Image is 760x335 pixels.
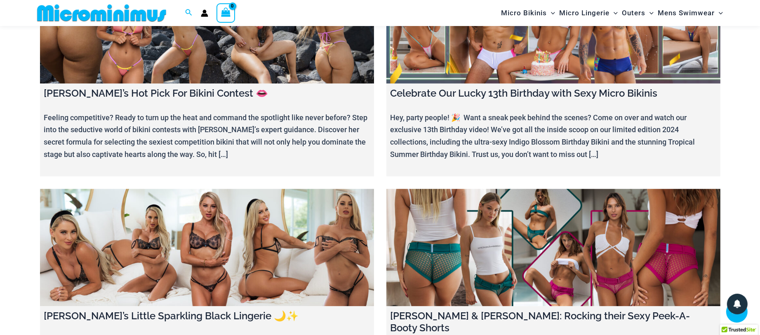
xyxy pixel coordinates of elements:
[44,112,370,161] p: Feeling competitive? Ready to turn up the heat and command the spotlight like never before? Step ...
[34,4,169,22] img: MM SHOP LOGO FLAT
[185,8,193,18] a: Search icon link
[656,2,725,24] a: Mens SwimwearMenu ToggleMenu Toggle
[386,189,720,306] a: Melissa & Lauren: Rocking their Sexy Peek-A-Booty Shorts
[715,2,723,24] span: Menu Toggle
[40,189,374,306] a: Ilana’s Little Sparkling Black Lingerie 🌙✨
[620,2,656,24] a: OutersMenu ToggleMenu Toggle
[216,3,235,22] a: View Shopping Cart, empty
[44,88,370,100] h4: [PERSON_NAME]’s Hot Pick For Bikini Contest 👄
[44,310,370,322] h4: [PERSON_NAME]’s Little Sparkling Black Lingerie 🌙✨
[391,112,716,161] p: Hey, party people! 🎉 Want a sneak peek behind the scenes? Come on over and watch our exclusive 13...
[609,2,618,24] span: Menu Toggle
[547,2,555,24] span: Menu Toggle
[391,88,716,100] h4: Celebrate Our Lucky 13th Birthday with Sexy Micro Bikinis
[501,2,547,24] span: Micro Bikinis
[557,2,620,24] a: Micro LingerieMenu ToggleMenu Toggle
[645,2,654,24] span: Menu Toggle
[201,10,208,17] a: Account icon link
[658,2,715,24] span: Mens Swimwear
[391,310,716,334] h4: [PERSON_NAME] & [PERSON_NAME]: Rocking their Sexy Peek-A-Booty Shorts
[499,2,557,24] a: Micro BikinisMenu ToggleMenu Toggle
[498,1,727,25] nav: Site Navigation
[559,2,609,24] span: Micro Lingerie
[622,2,645,24] span: Outers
